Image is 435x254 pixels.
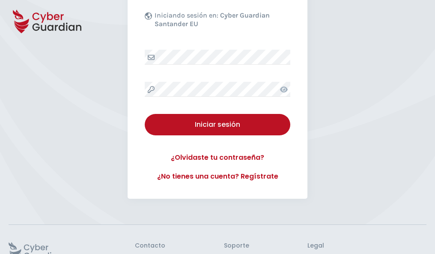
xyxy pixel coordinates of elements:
h3: Legal [307,242,426,250]
h3: Soporte [224,242,249,250]
a: ¿Olvidaste tu contraseña? [145,152,290,163]
button: Iniciar sesión [145,114,290,135]
h3: Contacto [135,242,165,250]
a: ¿No tienes una cuenta? Regístrate [145,171,290,182]
div: Iniciar sesión [151,120,284,130]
